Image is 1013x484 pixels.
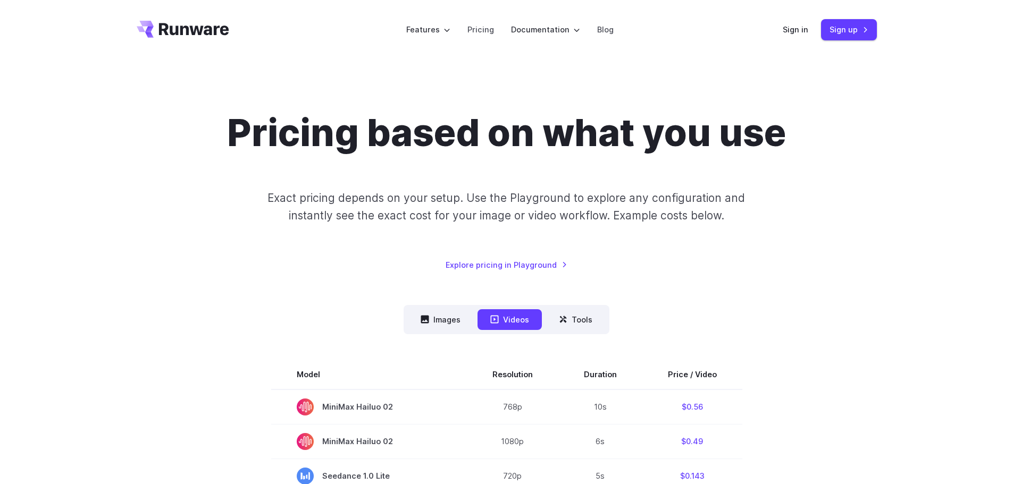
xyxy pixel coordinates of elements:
[271,360,467,389] th: Model
[558,424,642,458] td: 6s
[546,309,605,330] button: Tools
[137,21,229,38] a: Go to /
[406,23,450,36] label: Features
[511,23,580,36] label: Documentation
[783,23,808,36] a: Sign in
[821,19,877,40] a: Sign up
[558,360,642,389] th: Duration
[597,23,614,36] a: Blog
[467,389,558,424] td: 768p
[467,360,558,389] th: Resolution
[227,111,786,155] h1: Pricing based on what you use
[408,309,473,330] button: Images
[297,433,441,450] span: MiniMax Hailuo 02
[478,309,542,330] button: Videos
[467,23,494,36] a: Pricing
[558,389,642,424] td: 10s
[446,259,567,271] a: Explore pricing in Playground
[642,424,742,458] td: $0.49
[247,189,765,225] p: Exact pricing depends on your setup. Use the Playground to explore any configuration and instantl...
[642,360,742,389] th: Price / Video
[642,389,742,424] td: $0.56
[467,424,558,458] td: 1080p
[297,398,441,415] span: MiniMax Hailuo 02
